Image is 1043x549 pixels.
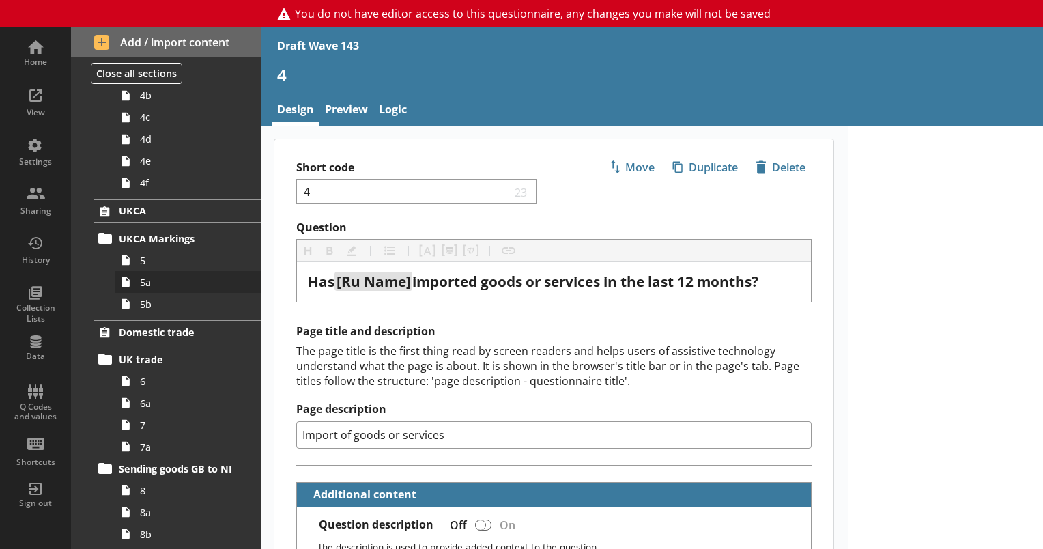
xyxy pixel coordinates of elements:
div: Settings [12,156,59,167]
div: Home [12,57,59,68]
button: Move [603,156,661,179]
span: 8a [140,506,242,519]
li: Import44a4b4c4d4e4f [100,19,261,194]
a: Design [272,96,319,126]
div: On [494,513,526,537]
span: 7 [140,419,242,432]
div: Sharing [12,206,59,216]
button: Additional content [302,483,419,507]
h1: 4 [277,64,1027,85]
div: History [12,255,59,266]
li: UKCA Markings55a5b [100,227,261,315]
div: Q Codes and values [12,402,59,422]
a: 4e [115,150,261,172]
span: 5a [140,276,242,289]
a: Domestic trade [94,320,261,343]
label: Question description [319,518,433,532]
div: The page title is the first thing read by screen readers and helps users of assistive technology ... [296,343,812,389]
a: 8 [115,479,261,501]
a: 7a [115,436,261,457]
a: 4f [115,172,261,194]
a: UK trade [94,348,261,370]
a: Logic [373,96,412,126]
span: UKCA [119,204,237,217]
span: 7a [140,440,242,453]
span: 6 [140,375,242,388]
li: UKCAUKCA Markings55a5b [71,199,261,315]
span: 8 [140,484,242,497]
li: UK trade66a77a [100,348,261,457]
span: 4b [140,89,242,102]
h2: Page title and description [296,324,812,339]
span: Add / import content [94,35,238,50]
label: Page description [296,402,812,417]
a: 8a [115,501,261,523]
div: Sign out [12,498,59,509]
span: UKCA Markings [119,232,237,245]
a: 8b [115,523,261,545]
div: Collection Lists [12,302,59,324]
span: Delete [750,156,811,178]
div: Off [439,513,472,537]
span: 8b [140,528,242,541]
a: 4d [115,128,261,150]
label: Question [296,221,812,235]
span: 4d [140,132,242,145]
span: 23 [512,185,531,198]
a: UKCA [94,199,261,223]
div: Shortcuts [12,457,59,468]
a: 4c [115,107,261,128]
a: UKCA Markings [94,227,261,249]
span: Domestic trade [119,326,237,339]
button: Delete [749,156,812,179]
a: Preview [319,96,373,126]
span: 6a [140,397,242,410]
li: Sending goods GB to NI88a8b [100,457,261,545]
div: View [12,107,59,118]
div: Draft Wave 143 [277,38,359,53]
a: 4b [115,85,261,107]
span: Has [308,272,334,291]
span: 4e [140,154,242,167]
span: 4c [140,111,242,124]
a: 5a [115,271,261,293]
span: 4f [140,176,242,189]
button: Close all sections [91,63,182,84]
a: 6 [115,370,261,392]
span: [Ru Name] [337,272,411,291]
label: Short code [296,160,554,175]
span: Sending goods GB to NI [119,462,237,475]
button: Add / import content [71,27,261,57]
span: imported goods or services in the last 12 months? [412,272,758,291]
a: 7 [115,414,261,436]
button: Duplicate [666,156,744,179]
a: Sending goods GB to NI [94,457,261,479]
div: Data [12,351,59,362]
span: Duplicate [667,156,743,178]
span: 5b [140,298,242,311]
span: Move [603,156,660,178]
span: 5 [140,254,242,267]
div: Question [308,272,800,291]
a: 5 [115,249,261,271]
a: 5b [115,293,261,315]
span: UK trade [119,353,237,366]
a: 6a [115,392,261,414]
